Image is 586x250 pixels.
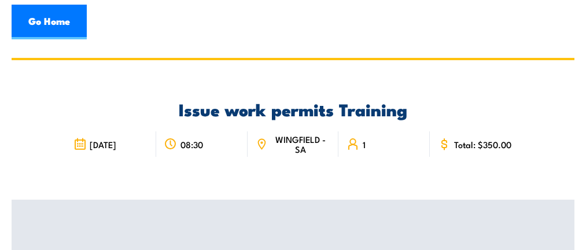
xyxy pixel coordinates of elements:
[180,139,203,149] span: 08:30
[65,101,521,116] h2: Issue work permits Training
[363,139,366,149] span: 1
[271,134,330,154] span: WINGFIELD - SA
[454,139,511,149] span: Total: $350.00
[12,5,87,39] a: Go Home
[90,139,116,149] span: [DATE]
